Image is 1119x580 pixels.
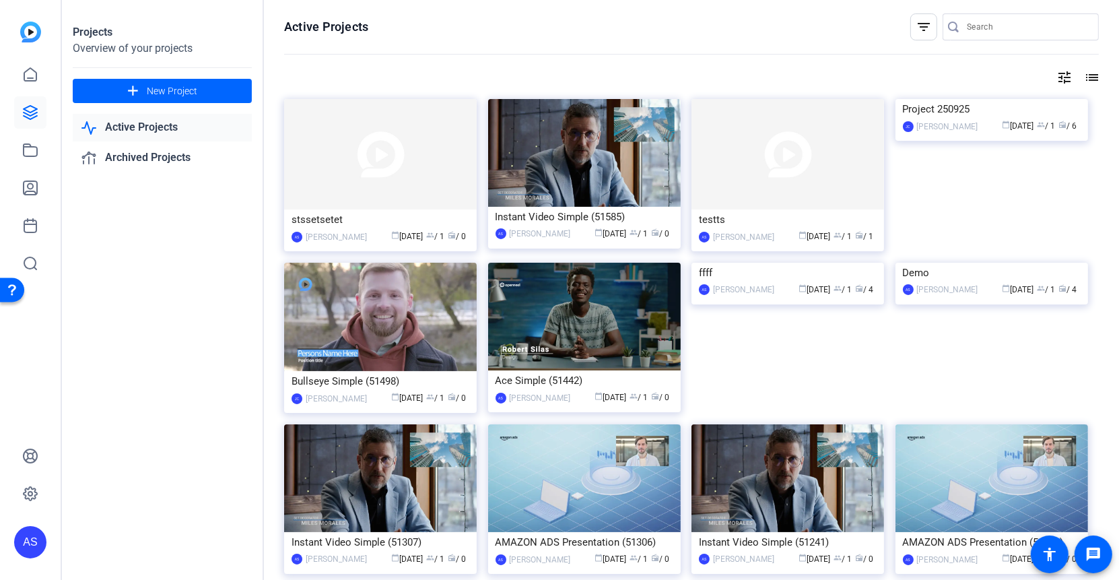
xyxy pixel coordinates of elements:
[426,554,444,564] span: / 1
[306,230,367,244] div: [PERSON_NAME]
[73,79,252,103] button: New Project
[1083,69,1099,86] mat-icon: list
[426,393,444,403] span: / 1
[799,232,830,241] span: [DATE]
[917,553,978,567] div: [PERSON_NAME]
[799,554,830,564] span: [DATE]
[391,554,399,562] span: calendar_today
[834,232,852,241] span: / 1
[14,526,46,558] div: AS
[799,231,807,239] span: calendar_today
[1038,285,1056,294] span: / 1
[496,207,673,227] div: Instant Video Simple (51585)
[1003,554,1011,562] span: calendar_today
[834,284,842,292] span: group
[855,232,873,241] span: / 1
[448,231,456,239] span: radio
[292,532,469,552] div: Instant Video Simple (51307)
[917,283,978,296] div: [PERSON_NAME]
[292,232,302,243] div: AS
[595,229,627,238] span: [DATE]
[496,554,506,565] div: AS
[73,24,252,40] div: Projects
[391,393,399,401] span: calendar_today
[699,210,877,230] div: testts
[1003,285,1034,294] span: [DATE]
[510,227,571,240] div: [PERSON_NAME]
[834,231,842,239] span: group
[510,391,571,405] div: [PERSON_NAME]
[1003,121,1034,131] span: [DATE]
[595,228,603,236] span: calendar_today
[1038,284,1046,292] span: group
[448,554,466,564] span: / 0
[292,393,302,404] div: JC
[699,554,710,565] div: AS
[448,554,456,562] span: radio
[713,283,774,296] div: [PERSON_NAME]
[799,554,807,562] span: calendar_today
[20,22,41,42] img: blue-gradient.svg
[699,284,710,295] div: AS
[967,19,1088,35] input: Search
[799,284,807,292] span: calendar_today
[292,554,302,565] div: AS
[496,370,673,391] div: Ace Simple (51442)
[496,228,506,239] div: AS
[855,285,873,294] span: / 4
[391,393,423,403] span: [DATE]
[391,554,423,564] span: [DATE]
[652,554,670,564] span: / 0
[595,392,603,400] span: calendar_today
[834,554,852,564] span: / 1
[284,19,368,35] h1: Active Projects
[292,210,469,230] div: stssetsetet
[917,120,978,133] div: [PERSON_NAME]
[426,232,444,241] span: / 1
[448,232,466,241] span: / 0
[855,231,863,239] span: radio
[903,121,914,132] div: JC
[1042,546,1058,562] mat-icon: accessibility
[652,392,660,400] span: radio
[595,554,627,564] span: [DATE]
[306,392,367,406] div: [PERSON_NAME]
[292,371,469,391] div: Bullseye Simple (51498)
[1059,284,1067,292] span: radio
[699,232,710,243] div: AS
[652,554,660,562] span: radio
[630,554,638,562] span: group
[73,40,252,57] div: Overview of your projects
[916,19,932,35] mat-icon: filter_list
[903,554,914,565] div: AS
[799,285,830,294] span: [DATE]
[652,229,670,238] span: / 0
[652,228,660,236] span: radio
[834,285,852,294] span: / 1
[903,284,914,295] div: AS
[834,554,842,562] span: group
[652,393,670,402] span: / 0
[699,532,877,552] div: Instant Video Simple (51241)
[147,84,197,98] span: New Project
[630,392,638,400] span: group
[73,114,252,141] a: Active Projects
[1059,285,1077,294] span: / 4
[1003,284,1011,292] span: calendar_today
[306,552,367,566] div: [PERSON_NAME]
[391,232,423,241] span: [DATE]
[448,393,466,403] span: / 0
[903,99,1081,119] div: Project 250925
[391,231,399,239] span: calendar_today
[630,229,648,238] span: / 1
[855,554,873,564] span: / 0
[1003,554,1034,564] span: [DATE]
[903,532,1081,552] div: AMAZON ADS Presentation (51173)
[73,144,252,172] a: Archived Projects
[630,228,638,236] span: group
[1059,121,1067,129] span: radio
[630,393,648,402] span: / 1
[496,393,506,404] div: AS
[496,532,673,552] div: AMAZON ADS Presentation (51306)
[699,263,877,283] div: ffff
